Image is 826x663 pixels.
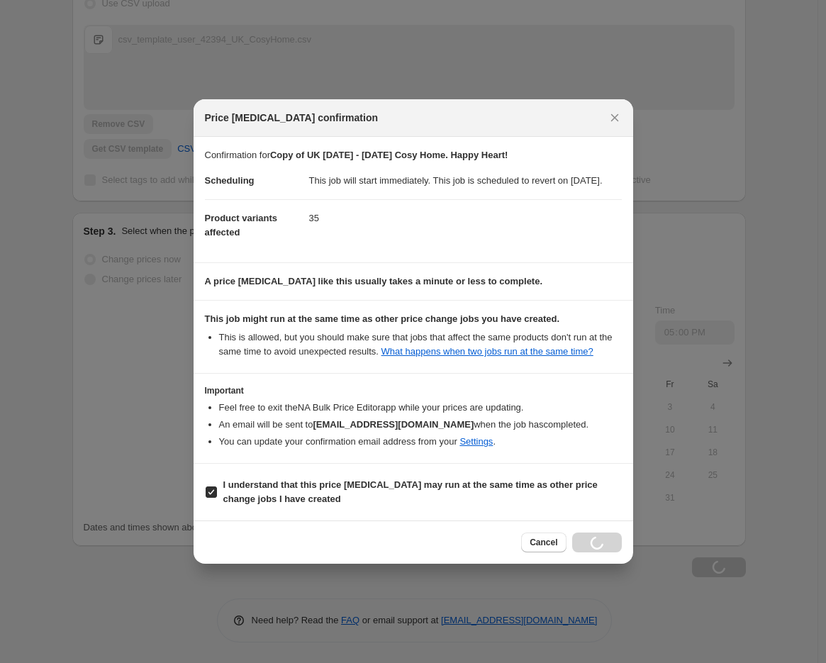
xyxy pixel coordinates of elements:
span: Product variants affected [205,213,278,238]
p: Confirmation for [205,148,622,162]
dd: This job will start immediately. This job is scheduled to revert on [DATE]. [309,162,622,199]
li: Feel free to exit the NA Bulk Price Editor app while your prices are updating. [219,401,622,415]
h3: Important [205,385,622,396]
dd: 35 [309,199,622,237]
b: Copy of UK [DATE] - [DATE] Cosy Home. Happy Heart! [270,150,508,160]
span: Cancel [530,537,557,548]
b: [EMAIL_ADDRESS][DOMAIN_NAME] [313,419,474,430]
span: Price [MEDICAL_DATA] confirmation [205,111,379,125]
a: What happens when two jobs run at the same time? [381,346,593,357]
button: Close [605,108,625,128]
li: You can update your confirmation email address from your . [219,435,622,449]
span: Scheduling [205,175,255,186]
button: Cancel [521,533,566,552]
b: This job might run at the same time as other price change jobs you have created. [205,313,560,324]
li: An email will be sent to when the job has completed . [219,418,622,432]
b: A price [MEDICAL_DATA] like this usually takes a minute or less to complete. [205,276,543,286]
a: Settings [459,436,493,447]
b: I understand that this price [MEDICAL_DATA] may run at the same time as other price change jobs I... [223,479,598,504]
li: This is allowed, but you should make sure that jobs that affect the same products don ' t run at ... [219,330,622,359]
